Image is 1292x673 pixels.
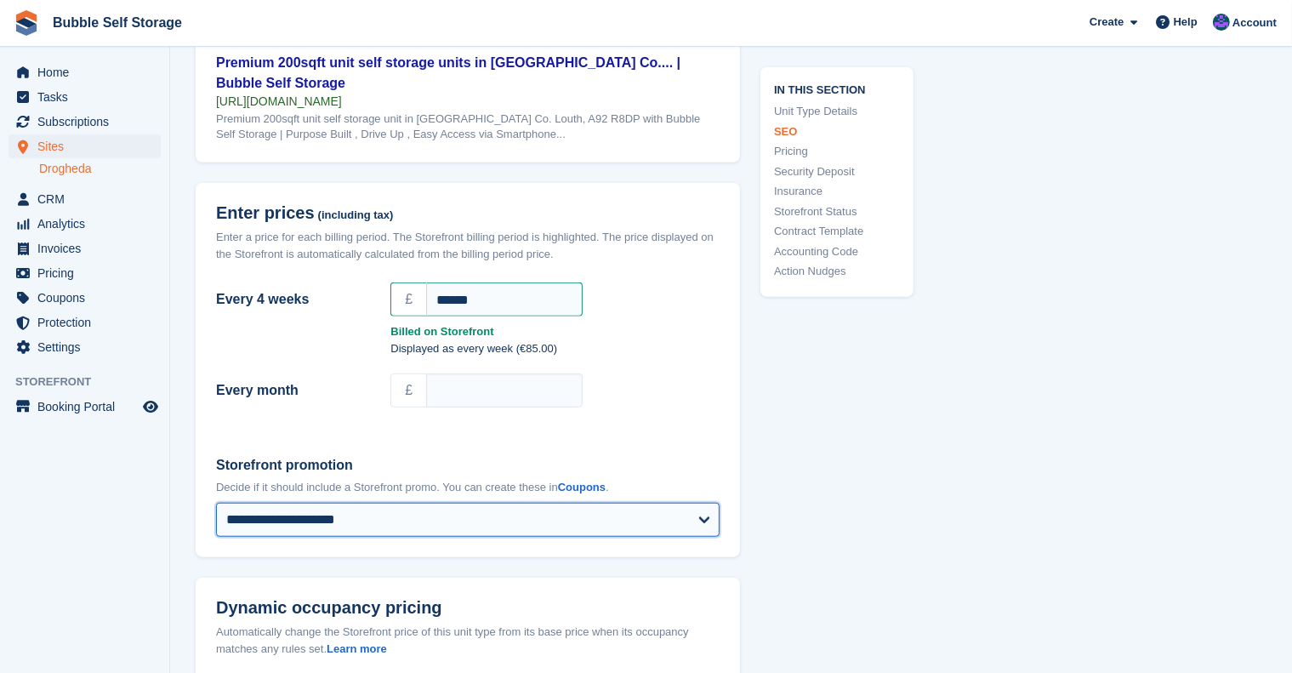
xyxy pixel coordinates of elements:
a: SEO [774,123,900,140]
a: Learn more [327,642,387,655]
a: Insurance [774,183,900,200]
p: Decide if it should include a Storefront promo. You can create these in . [216,479,720,496]
a: Unit Type Details [774,103,900,120]
a: Drogheda [39,161,161,177]
img: stora-icon-8386f47178a22dfd0bd8f6a31ec36ba5ce8667c1dd55bd0f319d3a0aa187defe.svg [14,10,39,36]
a: menu [9,311,161,334]
a: menu [9,261,161,285]
span: CRM [37,187,139,211]
span: Sites [37,134,139,158]
div: Enter a price for each billing period. The Storefront billing period is highlighted. The price di... [216,229,720,262]
div: Automatically change the Storefront price of this unit type from its base price when its occupanc... [216,624,720,657]
span: Pricing [37,261,139,285]
a: Preview store [140,396,161,417]
span: Invoices [37,237,139,260]
span: Booking Portal [37,395,139,419]
span: Create [1090,14,1124,31]
span: Subscriptions [37,110,139,134]
a: menu [9,335,161,359]
label: Storefront promotion [216,455,720,476]
div: [URL][DOMAIN_NAME] [216,94,720,109]
span: Tasks [37,85,139,109]
div: Premium 200sqft unit self storage units in [GEOGRAPHIC_DATA] Co.... | Bubble Self Storage [216,53,720,94]
a: Security Deposit [774,163,900,180]
label: Every 4 weeks [216,289,370,310]
span: Home [37,60,139,84]
span: Storefront [15,374,169,391]
a: menu [9,60,161,84]
a: menu [9,85,161,109]
label: Every month [216,380,370,401]
span: In this section [774,80,900,96]
a: menu [9,134,161,158]
a: Bubble Self Storage [46,9,189,37]
span: Enter prices [216,203,315,223]
a: menu [9,110,161,134]
a: Accounting Code [774,242,900,260]
a: Contract Template [774,223,900,240]
a: Action Nudges [774,263,900,280]
span: Help [1174,14,1198,31]
div: Premium 200sqft unit self storage unit in [GEOGRAPHIC_DATA] Co. Louth, A92 R8DP with Bubble Self ... [216,111,720,142]
a: Coupons [558,481,606,493]
a: menu [9,395,161,419]
span: (including tax) [318,209,394,222]
img: Stuart Jackson [1213,14,1230,31]
span: Settings [37,335,139,359]
a: Pricing [774,143,900,160]
span: Coupons [37,286,139,310]
span: Account [1232,14,1277,31]
strong: Billed on Storefront [390,323,720,340]
a: menu [9,212,161,236]
span: Dynamic occupancy pricing [216,598,442,618]
span: Protection [37,311,139,334]
a: menu [9,187,161,211]
span: Analytics [37,212,139,236]
a: Storefront Status [774,202,900,220]
a: menu [9,237,161,260]
p: Displayed as every week (€85.00) [390,340,720,357]
a: menu [9,286,161,310]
